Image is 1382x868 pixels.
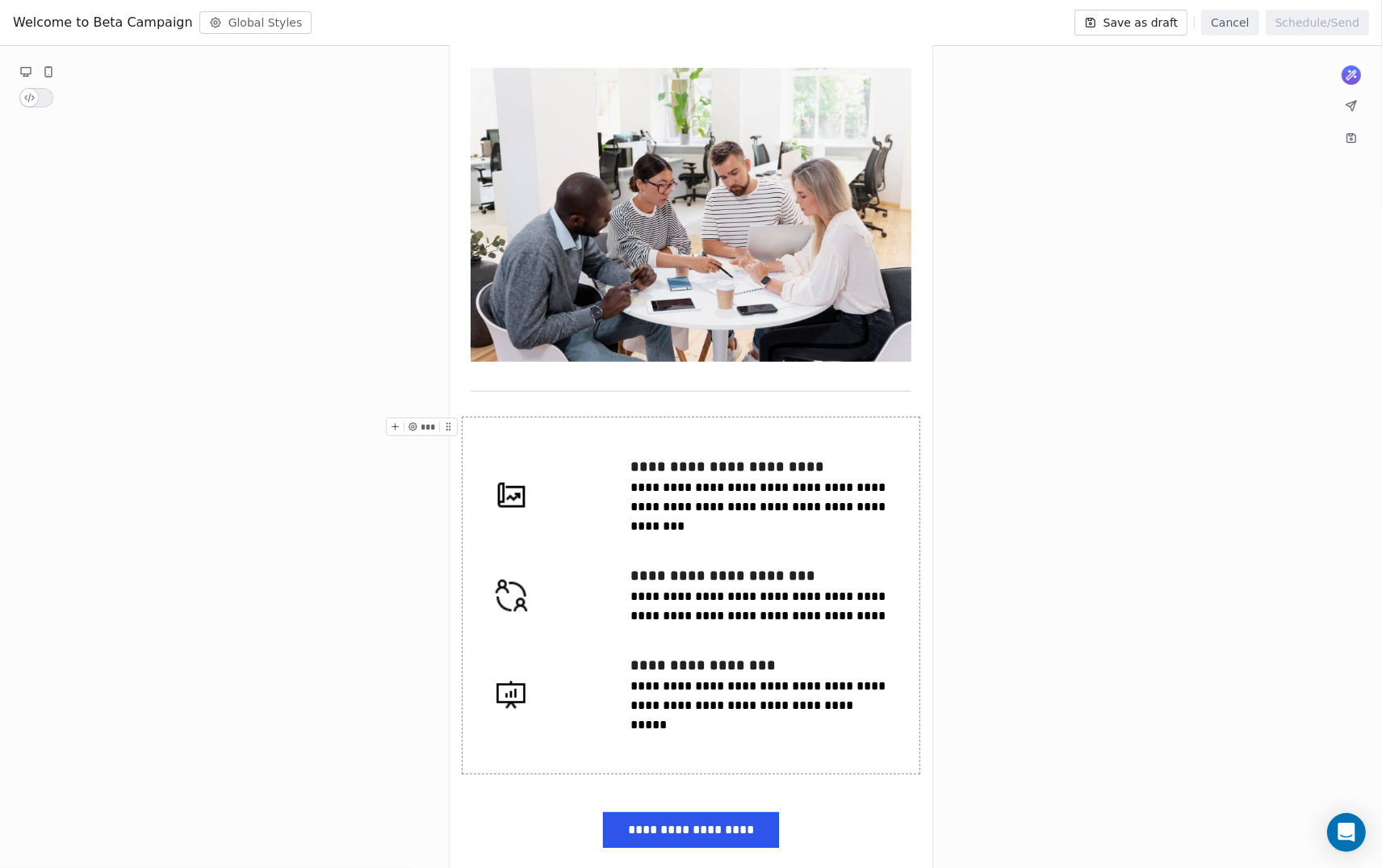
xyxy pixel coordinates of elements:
button: Global Styles [199,11,312,34]
button: Schedule/Send [1266,10,1369,36]
div: Open Intercom Messenger [1327,813,1366,852]
button: Cancel [1201,10,1258,36]
span: Welcome to Beta Campaign [13,13,193,32]
button: Save as draft [1074,10,1188,36]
